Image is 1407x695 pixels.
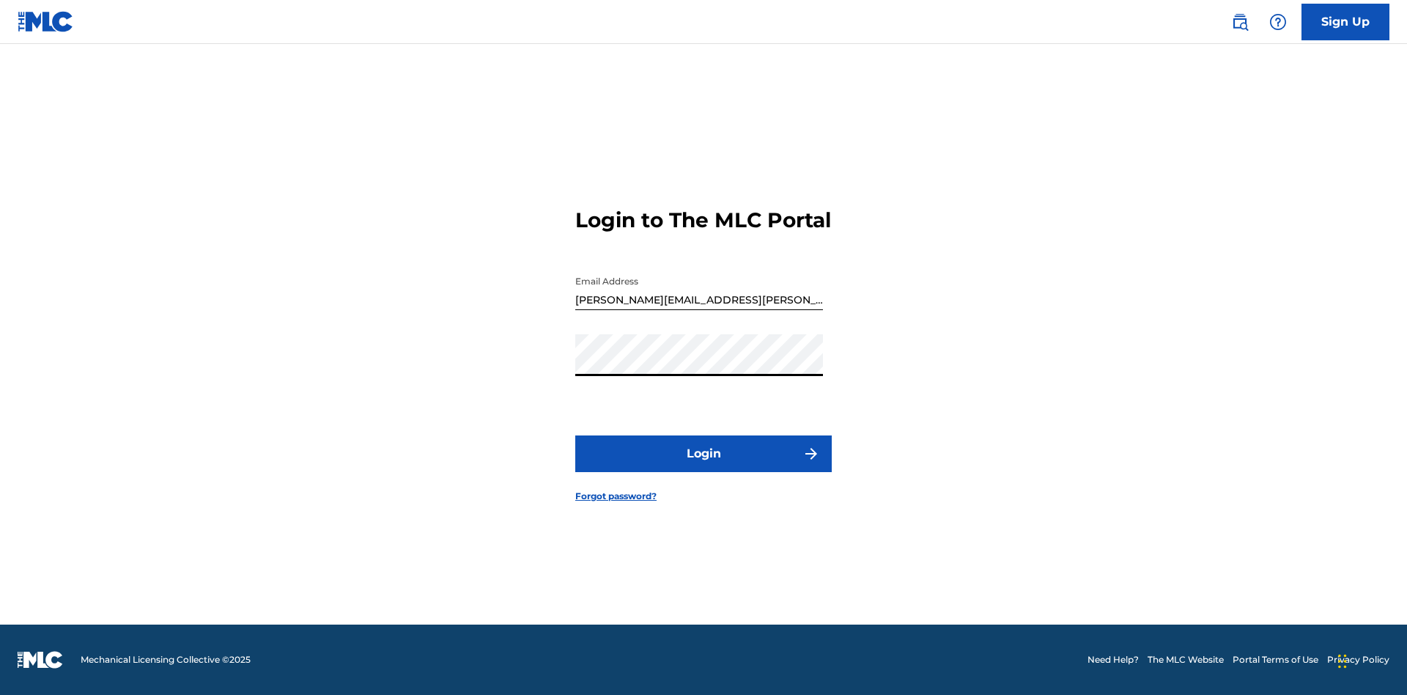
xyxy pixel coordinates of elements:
[1338,639,1347,683] div: Drag
[1269,13,1287,31] img: help
[1301,4,1389,40] a: Sign Up
[1148,653,1224,666] a: The MLC Website
[18,651,63,669] img: logo
[1327,653,1389,666] a: Privacy Policy
[1225,7,1255,37] a: Public Search
[575,435,832,472] button: Login
[1334,625,1407,695] iframe: Chat Widget
[1087,653,1139,666] a: Need Help?
[575,207,831,233] h3: Login to The MLC Portal
[575,490,657,503] a: Forgot password?
[18,11,74,32] img: MLC Logo
[1231,13,1249,31] img: search
[1263,7,1293,37] div: Help
[802,445,820,463] img: f7272a7cc735f4ea7f67.svg
[1233,653,1318,666] a: Portal Terms of Use
[81,653,251,666] span: Mechanical Licensing Collective © 2025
